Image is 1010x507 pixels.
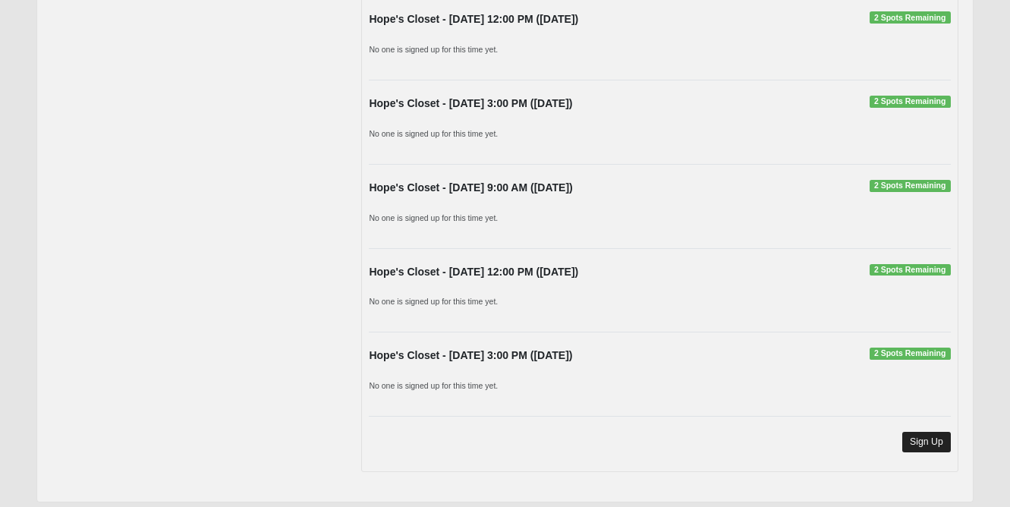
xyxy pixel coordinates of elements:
[369,45,498,54] small: No one is signed up for this time yet.
[902,432,951,452] a: Sign Up
[870,264,951,276] span: 2 Spots Remaining
[870,11,951,24] span: 2 Spots Remaining
[870,180,951,192] span: 2 Spots Remaining
[369,129,498,138] small: No one is signed up for this time yet.
[870,348,951,360] span: 2 Spots Remaining
[369,266,578,278] strong: Hope's Closet - [DATE] 12:00 PM ([DATE])
[369,381,498,390] small: No one is signed up for this time yet.
[369,349,572,361] strong: Hope's Closet - [DATE] 3:00 PM ([DATE])
[369,13,578,25] strong: Hope's Closet - [DATE] 12:00 PM ([DATE])
[870,96,951,108] span: 2 Spots Remaining
[369,181,572,194] strong: Hope's Closet - [DATE] 9:00 AM ([DATE])
[369,97,572,109] strong: Hope's Closet - [DATE] 3:00 PM ([DATE])
[369,213,498,222] small: No one is signed up for this time yet.
[369,297,498,306] small: No one is signed up for this time yet.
